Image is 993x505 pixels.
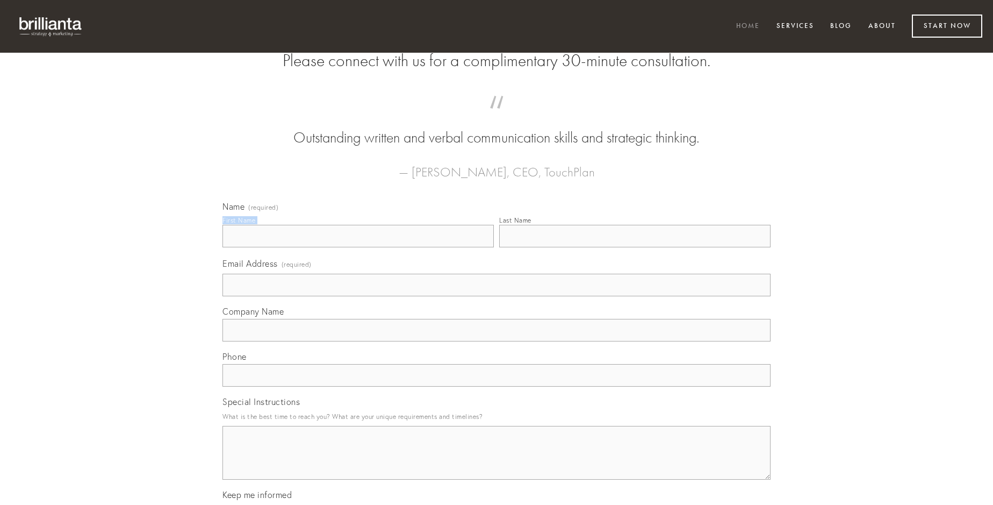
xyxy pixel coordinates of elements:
[222,396,300,407] span: Special Instructions
[222,258,278,269] span: Email Address
[11,11,91,42] img: brillianta - research, strategy, marketing
[222,409,771,424] p: What is the best time to reach you? What are your unique requirements and timelines?
[222,201,244,212] span: Name
[282,257,312,272] span: (required)
[222,489,292,500] span: Keep me informed
[248,204,278,211] span: (required)
[222,216,255,224] div: First Name
[769,18,821,35] a: Services
[729,18,767,35] a: Home
[222,306,284,317] span: Company Name
[499,216,531,224] div: Last Name
[240,106,753,148] blockquote: Outstanding written and verbal communication skills and strategic thinking.
[912,15,982,38] a: Start Now
[861,18,903,35] a: About
[240,148,753,183] figcaption: — [PERSON_NAME], CEO, TouchPlan
[823,18,859,35] a: Blog
[222,351,247,362] span: Phone
[222,51,771,71] h2: Please connect with us for a complimentary 30-minute consultation.
[240,106,753,127] span: “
